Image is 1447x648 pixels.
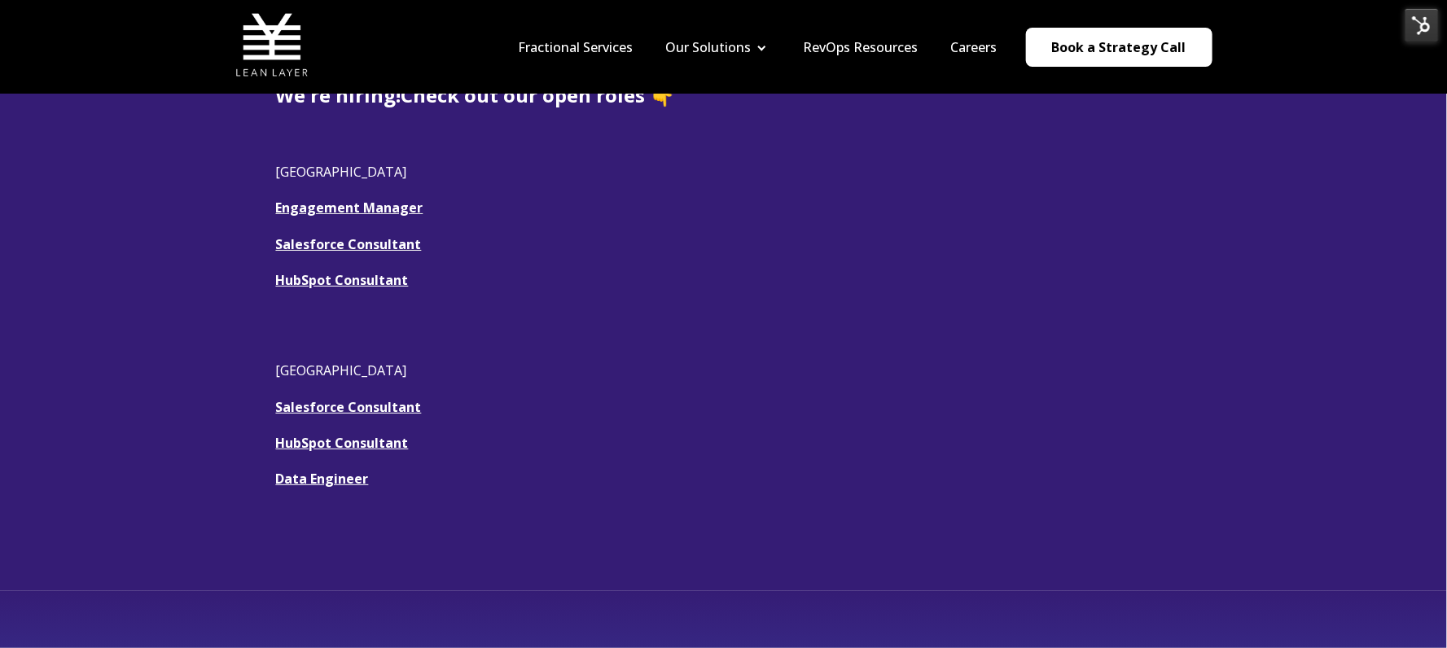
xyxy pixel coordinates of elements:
[401,81,675,108] span: Check out our open roles 👇
[666,38,752,56] a: Our Solutions
[502,38,1014,56] div: Navigation Menu
[276,434,409,452] a: HubSpot Consultant
[276,163,407,181] span: [GEOGRAPHIC_DATA]
[951,38,998,56] a: Careers
[804,38,919,56] a: RevOps Resources
[1026,28,1212,67] a: Book a Strategy Call
[276,235,422,253] a: Salesforce Consultant
[276,398,422,416] a: Salesforce Consultant
[276,81,401,108] span: We're hiring!
[519,38,634,56] a: Fractional Services
[276,271,409,289] a: HubSpot Consultant
[276,470,369,488] a: Data Engineer
[276,361,407,379] span: [GEOGRAPHIC_DATA]
[1405,8,1439,42] img: HubSpot Tools Menu Toggle
[276,199,423,217] a: Engagement Manager
[235,8,309,81] img: Lean Layer Logo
